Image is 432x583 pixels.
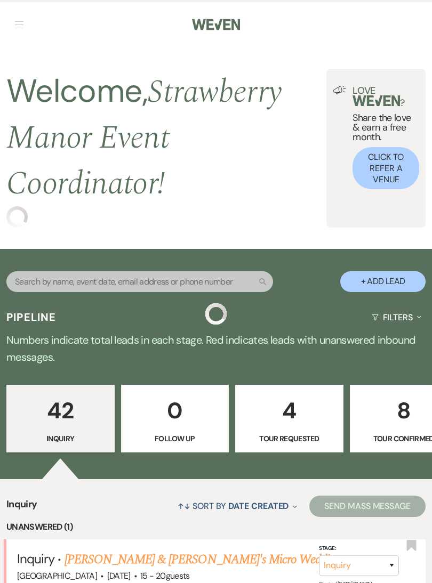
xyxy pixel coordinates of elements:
[228,500,289,512] span: Date Created
[235,385,343,453] a: 4Tour Requested
[242,393,337,428] p: 4
[242,433,337,444] p: Tour Requested
[309,496,426,517] button: Send Mass Message
[353,86,419,108] p: Love ?
[6,69,326,206] h2: Welcome,
[6,68,282,208] span: Strawberry Manor Event Coordinator !
[6,520,426,534] li: Unanswered (1)
[107,570,131,581] span: [DATE]
[6,206,28,228] img: loading spinner
[319,543,399,553] label: Stage:
[173,492,301,520] button: Sort By Date Created
[205,303,227,325] img: loading spinner
[13,433,108,444] p: Inquiry
[353,147,419,189] button: Click to Refer a Venue
[6,310,57,325] h3: Pipeline
[353,95,400,106] img: weven-logo-green.svg
[346,86,419,189] div: Share the love & earn a free month.
[367,303,426,331] button: Filters
[17,550,54,567] span: Inquiry
[65,550,341,569] a: [PERSON_NAME] & [PERSON_NAME]'s Micro Wedding
[6,385,115,453] a: 42Inquiry
[121,385,229,453] a: 0Follow Up
[340,271,426,292] button: + Add Lead
[192,13,240,36] img: Weven Logo
[178,500,190,512] span: ↑↓
[6,271,273,292] input: Search by name, event date, email address or phone number
[140,570,190,581] span: 15 - 20 guests
[17,570,97,581] span: [GEOGRAPHIC_DATA]
[333,86,346,94] img: loud-speaker-illustration.svg
[128,393,222,428] p: 0
[13,393,108,428] p: 42
[6,497,37,520] span: Inquiry
[128,433,222,444] p: Follow Up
